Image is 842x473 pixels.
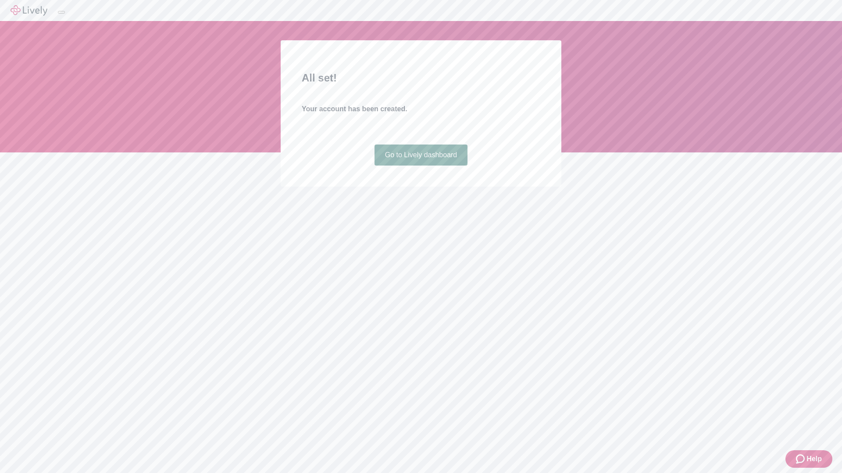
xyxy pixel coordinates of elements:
[58,11,65,14] button: Log out
[806,454,822,464] span: Help
[302,104,540,114] h4: Your account has been created.
[796,454,806,464] svg: Zendesk support icon
[302,70,540,86] h2: All set!
[785,450,832,468] button: Zendesk support iconHelp
[375,145,468,166] a: Go to Lively dashboard
[11,5,47,16] img: Lively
